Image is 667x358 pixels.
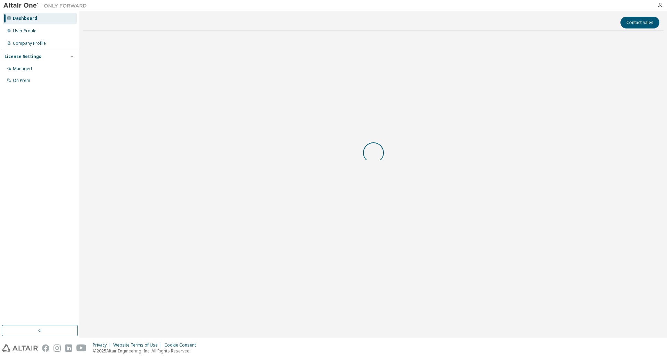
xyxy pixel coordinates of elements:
img: facebook.svg [42,344,49,352]
img: linkedin.svg [65,344,72,352]
button: Contact Sales [620,17,659,28]
img: Altair One [3,2,90,9]
p: © 2025 Altair Engineering, Inc. All Rights Reserved. [93,348,200,354]
img: instagram.svg [53,344,61,352]
img: youtube.svg [76,344,87,352]
div: Privacy [93,342,113,348]
img: altair_logo.svg [2,344,38,352]
div: License Settings [5,54,41,59]
div: Cookie Consent [164,342,200,348]
div: On Prem [13,78,30,83]
div: Dashboard [13,16,37,21]
div: User Profile [13,28,36,34]
div: Website Terms of Use [113,342,164,348]
div: Managed [13,66,32,72]
div: Company Profile [13,41,46,46]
